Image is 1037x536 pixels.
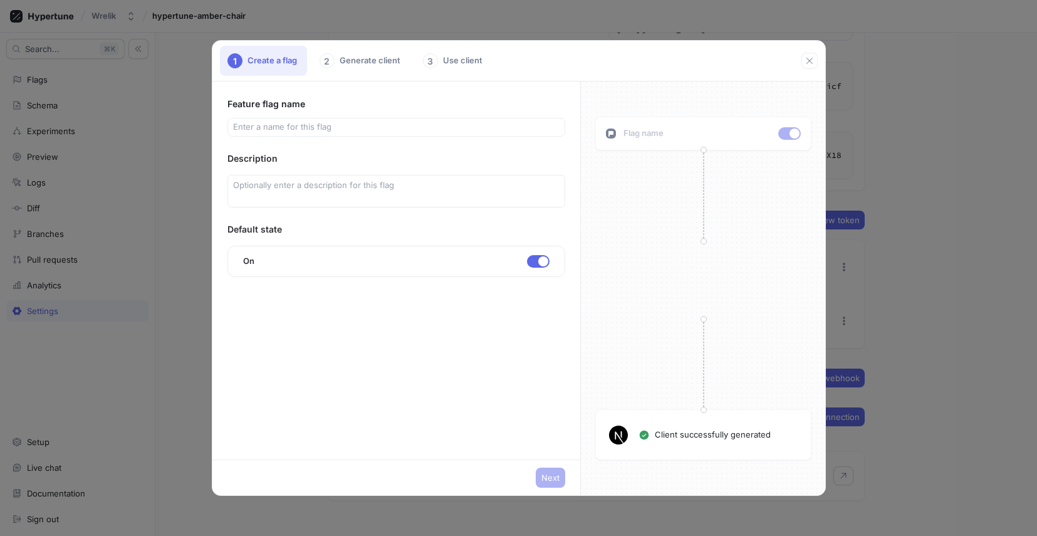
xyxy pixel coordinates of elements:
span: Next [541,474,560,481]
p: Client successfully generated [655,429,771,441]
input: Enter a name for this flag [233,121,560,134]
button: Next [536,468,565,488]
div: Create a flag [220,46,307,76]
div: Description [227,152,565,165]
div: Generate client [312,46,410,76]
p: Flag name [623,127,664,140]
div: 2 [320,53,335,68]
div: Use client [415,46,492,76]
div: 1 [227,53,242,68]
div: Feature flag name [227,97,565,112]
p: On [243,255,256,268]
div: Default state [227,223,565,236]
div: 3 [423,53,438,68]
img: Next Logo [609,426,628,444]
